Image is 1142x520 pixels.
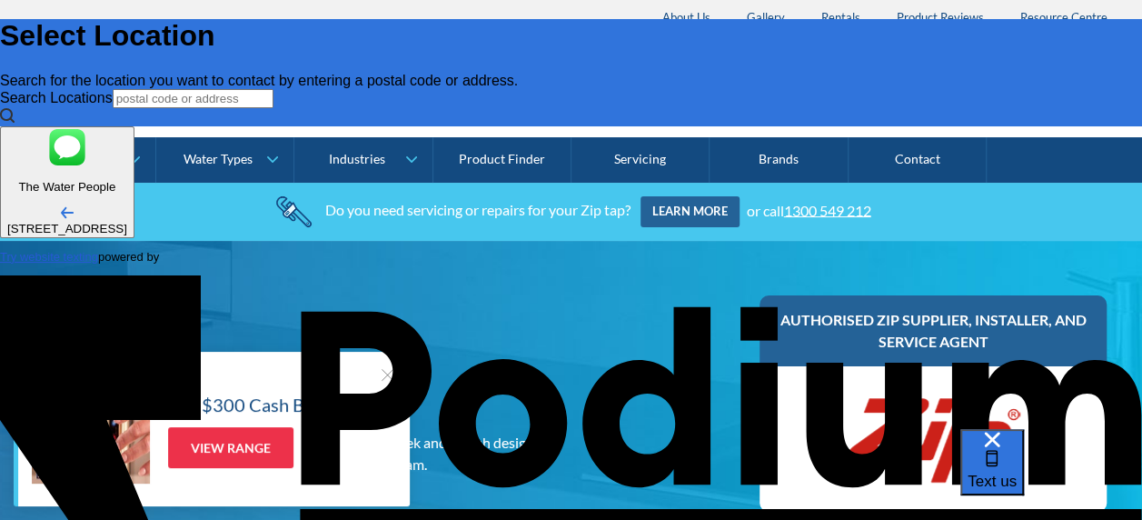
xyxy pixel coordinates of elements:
span: powered by [98,250,159,264]
input: postal code or address [113,89,273,108]
iframe: podium webchat widget bubble [960,429,1142,520]
div: [STREET_ADDRESS] [7,222,127,235]
p: The Water People [7,180,127,194]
